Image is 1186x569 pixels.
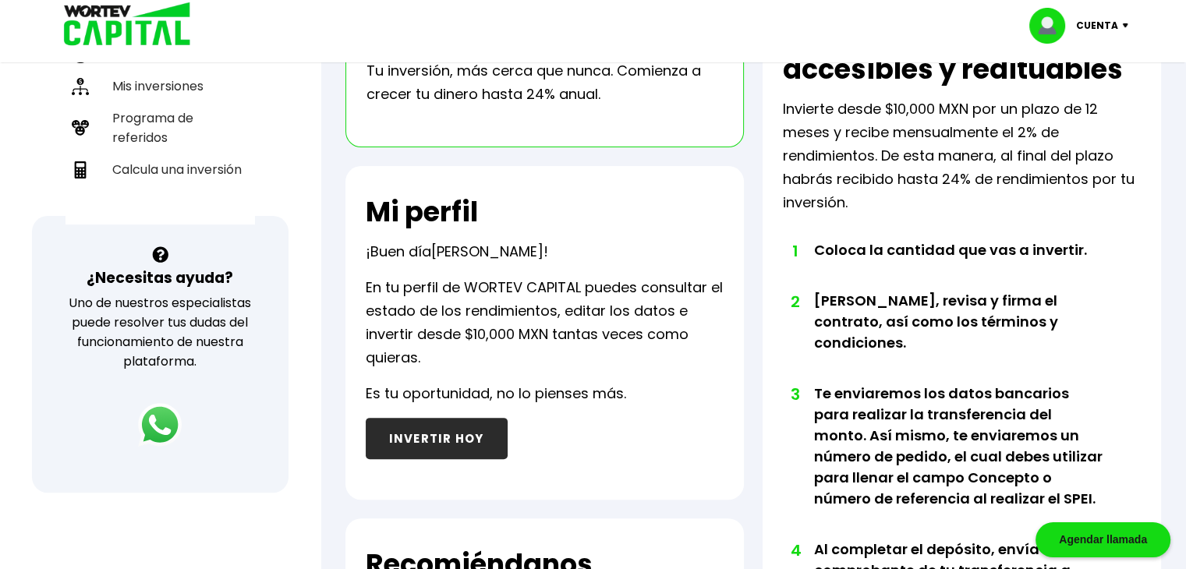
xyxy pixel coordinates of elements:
[65,154,255,186] a: Calcula una inversión
[72,161,89,178] img: calculadora-icon.17d418c4.svg
[366,276,724,369] p: En tu perfil de WORTEV CAPITAL puedes consultar el estado de los rendimientos, editar los datos e...
[366,382,626,405] p: Es tu oportunidad, no lo pienses más.
[52,293,268,371] p: Uno de nuestros especialistas puede resolver tus dudas del funcionamiento de nuestra plataforma.
[431,242,543,261] span: [PERSON_NAME]
[366,59,723,106] p: Tu inversión, más cerca que nunca. Comienza a crecer tu dinero hasta 24% anual.
[791,290,798,313] span: 2
[1118,23,1139,28] img: icon-down
[72,119,89,136] img: recomiendanos-icon.9b8e9327.svg
[814,383,1105,539] li: Te enviaremos los datos bancarios para realizar la transferencia del monto. Así mismo, te enviare...
[791,239,798,263] span: 1
[72,78,89,95] img: inversiones-icon.6695dc30.svg
[814,290,1105,383] li: [PERSON_NAME], revisa y firma el contrato, así como los términos y condiciones.
[65,70,255,102] a: Mis inversiones
[87,267,233,289] h3: ¿Necesitas ayuda?
[791,539,798,562] span: 4
[1029,8,1076,44] img: profile-image
[366,418,508,459] button: INVERTIR HOY
[783,97,1141,214] p: Invierte desde $10,000 MXN por un plazo de 12 meses y recibe mensualmente el 2% de rendimientos. ...
[814,239,1105,290] li: Coloca la cantidad que vas a invertir.
[65,102,255,154] a: Programa de referidos
[138,403,182,447] img: logos_whatsapp-icon.242b2217.svg
[1036,522,1170,557] div: Agendar llamada
[791,383,798,406] span: 3
[783,23,1141,85] h2: Inversiones simples, accesibles y redituables
[366,240,548,263] p: ¡Buen día !
[366,196,478,228] h2: Mi perfil
[1076,14,1118,37] p: Cuenta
